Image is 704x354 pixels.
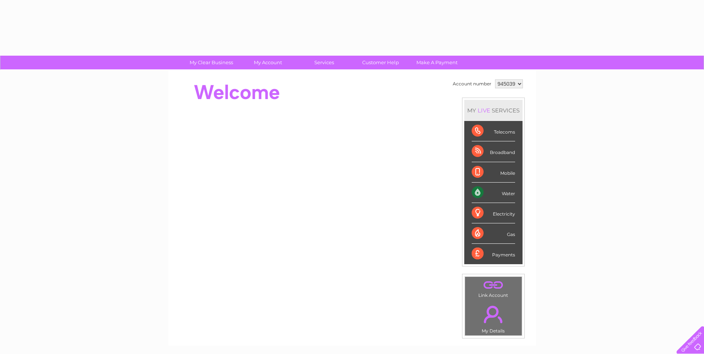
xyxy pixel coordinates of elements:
div: MY SERVICES [464,100,523,121]
div: Mobile [472,162,515,183]
div: Telecoms [472,121,515,141]
div: Payments [472,244,515,264]
div: Water [472,183,515,203]
td: Link Account [465,276,522,300]
a: Make A Payment [406,56,468,69]
td: My Details [465,299,522,336]
a: . [467,301,520,327]
td: Account number [451,78,493,90]
div: Gas [472,223,515,244]
div: LIVE [476,107,492,114]
div: Electricity [472,203,515,223]
a: My Clear Business [181,56,242,69]
a: My Account [237,56,298,69]
a: Customer Help [350,56,411,69]
a: Services [294,56,355,69]
a: . [467,279,520,292]
div: Broadband [472,141,515,162]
